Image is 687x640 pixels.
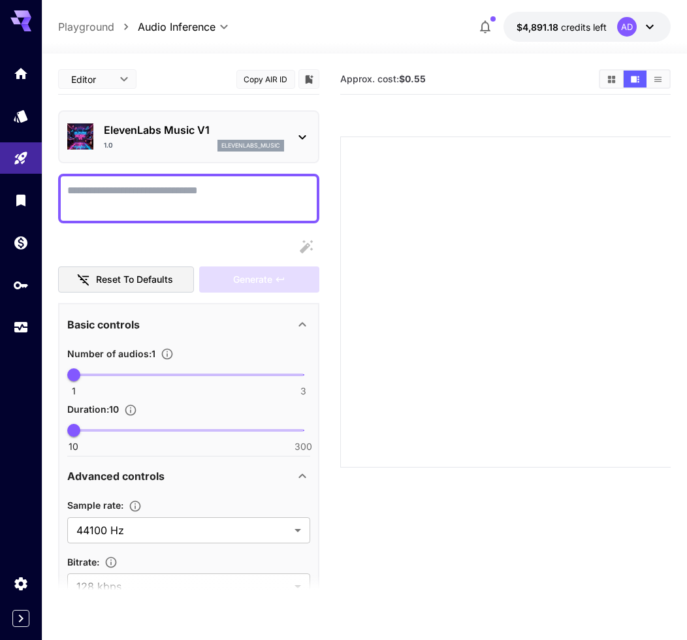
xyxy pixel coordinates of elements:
[67,309,310,340] div: Basic controls
[221,141,280,150] p: elevenlabs_music
[399,73,426,84] b: $0.55
[123,500,147,513] button: The sample rate of the generated audio in Hz (samples per second). Higher sample rates capture mo...
[503,12,671,42] button: $4,891.18364AD
[517,20,607,34] div: $4,891.18364
[67,460,310,492] div: Advanced controls
[647,71,669,88] button: Show media in list view
[58,19,138,35] nav: breadcrumb
[138,19,216,35] span: Audio Inference
[58,19,114,35] a: Playground
[67,348,155,359] span: Number of audios : 1
[67,404,119,415] span: Duration : 10
[119,404,142,417] button: Specify the duration of each audio in seconds.
[600,71,623,88] button: Show media in grid view
[13,319,29,336] div: Usage
[13,108,29,124] div: Models
[76,522,289,538] span: 44100 Hz
[58,266,194,293] button: Reset to defaults
[67,556,99,568] span: Bitrate :
[13,150,29,167] div: Playground
[13,274,29,291] div: API Keys
[13,192,29,208] div: Library
[340,73,426,84] span: Approx. cost:
[67,500,123,511] span: Sample rate :
[617,17,637,37] div: AD
[12,610,29,627] button: Expand sidebar
[67,468,165,484] p: Advanced controls
[295,440,312,453] span: 300
[104,122,284,138] p: ElevenLabs Music V1
[517,22,561,33] span: $4,891.18
[303,71,315,87] button: Add to library
[155,347,179,360] button: Specify how many audios to generate in a single request. Each audio generation will be charged se...
[67,117,310,157] div: ElevenLabs Music V11.0elevenlabs_music
[13,234,29,251] div: Wallet
[13,65,29,82] div: Home
[72,385,76,398] span: 1
[69,440,78,453] span: 10
[99,556,123,569] button: The bitrate of the generated audio in kbps (kilobits per second). Higher bitrates result in bette...
[561,22,607,33] span: credits left
[236,70,295,89] button: Copy AIR ID
[104,140,113,150] p: 1.0
[599,69,671,89] div: Show media in grid viewShow media in video viewShow media in list view
[624,71,647,88] button: Show media in video view
[13,575,29,592] div: Settings
[300,385,306,398] span: 3
[67,317,140,332] p: Basic controls
[71,72,112,86] span: Editor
